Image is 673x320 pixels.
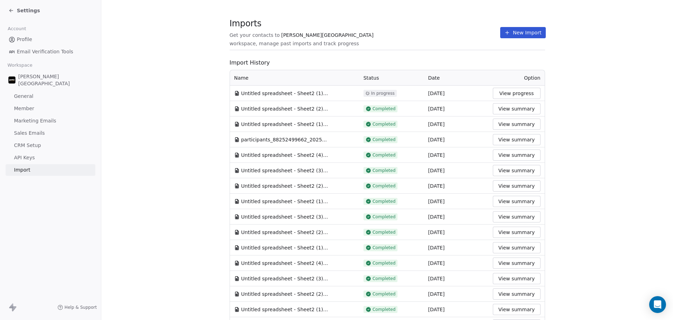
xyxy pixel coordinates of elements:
div: [DATE] [428,260,484,267]
div: [DATE] [428,213,484,220]
span: Settings [17,7,40,14]
span: Completed [373,260,396,266]
div: [DATE] [428,291,484,298]
div: [DATE] [428,306,484,313]
span: Marketing Emails [14,117,56,125]
a: API Keys [6,152,95,164]
span: Email Verification Tools [17,48,73,55]
span: workspace, manage past imports and track progress [230,40,359,47]
a: CRM Setup [6,140,95,151]
span: General [14,93,33,100]
span: Completed [373,229,396,235]
div: [DATE] [428,105,484,112]
a: Email Verification Tools [6,46,95,58]
span: Completed [373,121,396,127]
button: View summary [493,180,541,192]
span: Untitled spreadsheet - Sheet2 (2).csv [241,291,329,298]
span: Untitled spreadsheet - Sheet2 (4).csv [241,152,329,159]
span: Imports [230,18,501,29]
span: Sales Emails [14,129,45,137]
div: [DATE] [428,275,484,282]
span: Untitled spreadsheet - Sheet2 (1).csv [241,90,329,97]
a: General [6,91,95,102]
div: [DATE] [428,152,484,159]
a: Help & Support [57,305,97,310]
span: Name [234,74,249,81]
span: Untitled spreadsheet - Sheet2 (4).csv [241,260,329,267]
a: Settings [8,7,40,14]
a: Marketing Emails [6,115,95,127]
span: Untitled spreadsheet - Sheet2 (1).csv [241,198,329,205]
span: Account [5,24,29,34]
div: [DATE] [428,90,484,97]
span: Completed [373,137,396,142]
span: CRM Setup [14,142,41,149]
span: Option [524,75,541,81]
span: Help & Support [64,305,97,310]
span: Untitled spreadsheet - Sheet2 (3).csv [241,275,329,282]
button: View progress [493,88,541,99]
span: Completed [373,168,396,173]
button: View summary [493,103,541,114]
div: [DATE] [428,244,484,251]
div: [DATE] [428,198,484,205]
span: [PERSON_NAME][GEOGRAPHIC_DATA] [281,32,373,39]
span: participants_88252499662_2025_08_23.csv [241,136,329,143]
span: Completed [373,276,396,281]
span: Untitled spreadsheet - Sheet2 (1).csv [241,121,329,128]
span: Untitled spreadsheet - Sheet2 (2).csv [241,229,329,236]
button: View summary [493,242,541,253]
button: View summary [493,165,541,176]
button: View summary [493,273,541,284]
button: View summary [493,288,541,300]
span: Completed [373,291,396,297]
span: Completed [373,214,396,220]
span: Untitled spreadsheet - Sheet2 (1).csv [241,306,329,313]
span: API Keys [14,154,35,161]
span: Get your contacts to [230,32,280,39]
button: View summary [493,258,541,269]
span: Untitled spreadsheet - Sheet2 (3).csv [241,167,329,174]
a: Member [6,103,95,114]
a: Import [6,164,95,176]
span: Untitled spreadsheet - Sheet2 (2).csv [241,105,329,112]
button: View summary [493,227,541,238]
span: In progress [371,91,395,96]
span: Completed [373,183,396,189]
div: [DATE] [428,136,484,143]
div: Open Intercom Messenger [649,296,666,313]
span: Completed [373,199,396,204]
a: Sales Emails [6,127,95,139]
span: Date [428,75,440,81]
span: Untitled spreadsheet - Sheet2 (1).csv [241,244,329,251]
span: Workspace [5,60,35,71]
span: Completed [373,152,396,158]
button: View summary [493,149,541,161]
span: Import [14,166,30,174]
div: [DATE] [428,182,484,189]
button: View summary [493,134,541,145]
span: Untitled spreadsheet - Sheet2 (3).csv [241,213,329,220]
button: View summary [493,119,541,130]
button: View summary [493,304,541,315]
a: Profile [6,34,95,45]
button: View summary [493,211,541,222]
span: Status [363,75,379,81]
div: [DATE] [428,229,484,236]
img: Zeeshan%20Neck%20Print%20Dark.png [8,76,15,84]
span: Member [14,105,34,112]
span: Completed [373,245,396,251]
button: View summary [493,196,541,207]
span: Import History [230,59,545,67]
span: Profile [17,36,32,43]
div: [DATE] [428,121,484,128]
span: Completed [373,106,396,112]
button: New Import [500,27,545,38]
span: [PERSON_NAME][GEOGRAPHIC_DATA] [18,73,93,87]
span: Untitled spreadsheet - Sheet2 (2).csv [241,182,329,189]
div: [DATE] [428,167,484,174]
span: Completed [373,307,396,312]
